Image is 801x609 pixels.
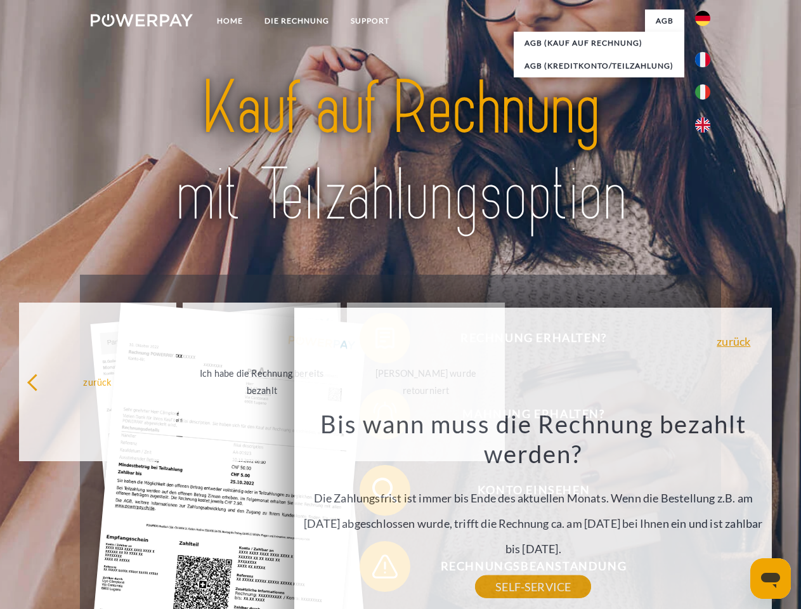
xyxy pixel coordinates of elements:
[695,52,710,67] img: fr
[695,11,710,26] img: de
[302,409,765,469] h3: Bis wann muss die Rechnung bezahlt werden?
[206,10,254,32] a: Home
[514,55,684,77] a: AGB (Kreditkonto/Teilzahlung)
[717,336,750,347] a: zurück
[750,558,791,599] iframe: Button to launch messaging window
[121,61,680,243] img: title-powerpay_de.svg
[340,10,400,32] a: SUPPORT
[645,10,684,32] a: agb
[254,10,340,32] a: DIE RECHNUNG
[475,575,591,598] a: SELF-SERVICE
[695,117,710,133] img: en
[514,32,684,55] a: AGB (Kauf auf Rechnung)
[695,84,710,100] img: it
[302,409,765,587] div: Die Zahlungsfrist ist immer bis Ende des aktuellen Monats. Wenn die Bestellung z.B. am [DATE] abg...
[190,365,333,399] div: Ich habe die Rechnung bereits bezahlt
[91,14,193,27] img: logo-powerpay-white.svg
[27,373,169,390] div: zurück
